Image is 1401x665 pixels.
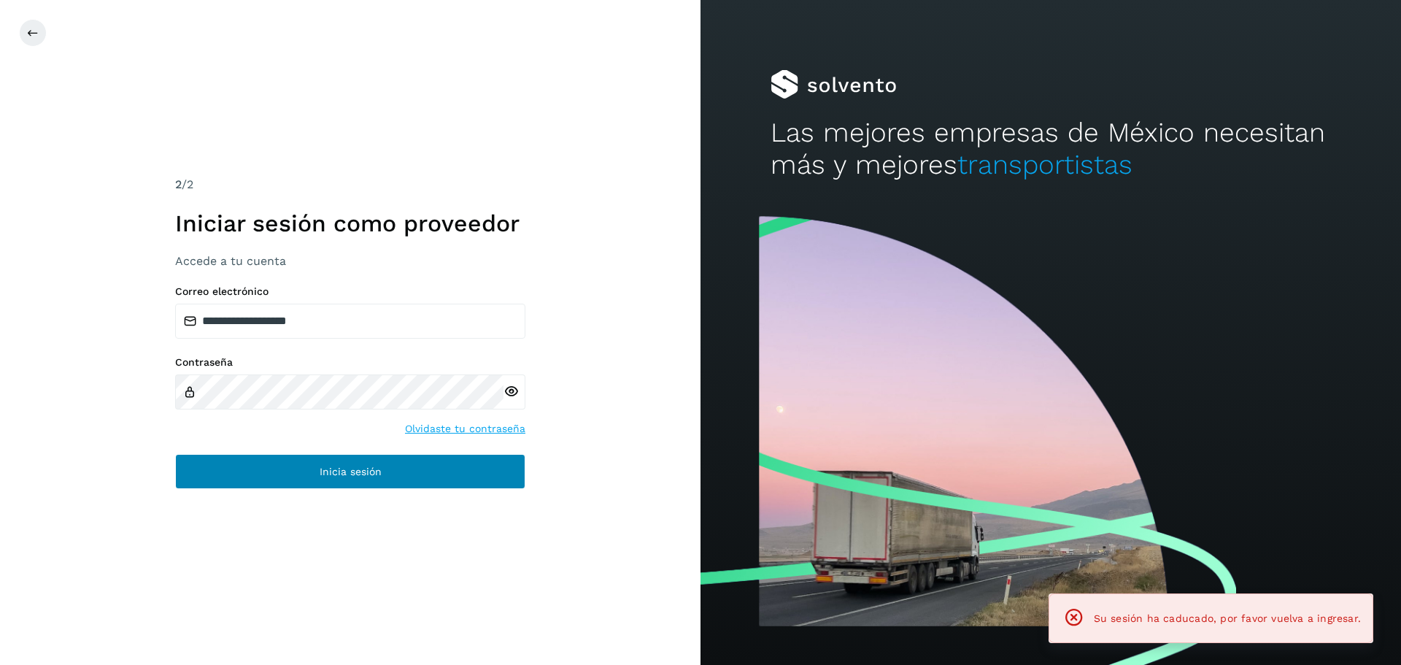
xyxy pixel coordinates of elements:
[175,177,182,191] span: 2
[175,285,525,298] label: Correo electrónico
[320,466,382,477] span: Inicia sesión
[771,117,1331,182] h2: Las mejores empresas de México necesitan más y mejores
[957,149,1132,180] span: transportistas
[175,454,525,489] button: Inicia sesión
[175,210,525,237] h1: Iniciar sesión como proveedor
[175,356,525,369] label: Contraseña
[175,254,525,268] h3: Accede a tu cuenta
[405,421,525,437] a: Olvidaste tu contraseña
[1094,612,1361,624] span: Su sesión ha caducado, por favor vuelva a ingresar.
[175,176,525,193] div: /2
